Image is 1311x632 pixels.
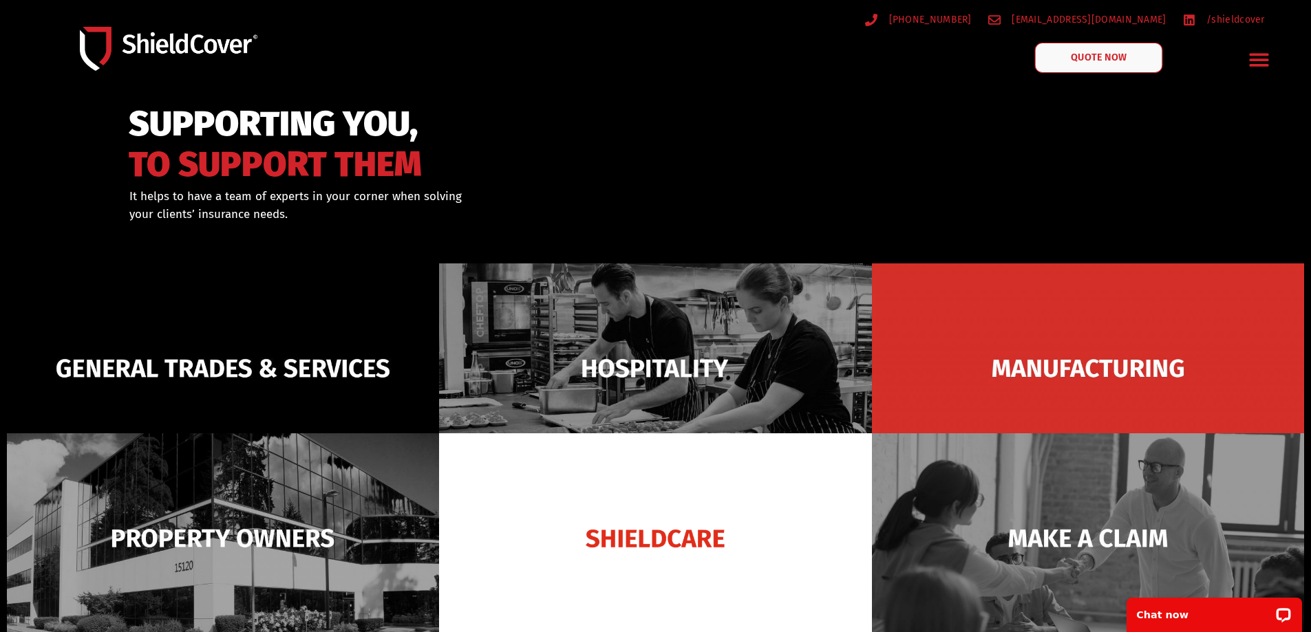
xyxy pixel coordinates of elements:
[1183,11,1265,28] a: /shieldcover
[1071,53,1126,63] span: QUOTE NOW
[1008,11,1166,28] span: [EMAIL_ADDRESS][DOMAIN_NAME]
[129,188,726,223] div: It helps to have a team of experts in your corner when solving
[1244,43,1276,76] div: Menu Toggle
[80,27,257,70] img: Shield-Cover-Underwriting-Australia-logo-full
[1034,43,1162,73] a: QUOTE NOW
[988,11,1166,28] a: [EMAIL_ADDRESS][DOMAIN_NAME]
[129,110,422,138] span: SUPPORTING YOU,
[865,11,972,28] a: [PHONE_NUMBER]
[1118,589,1311,632] iframe: LiveChat chat widget
[886,11,972,28] span: [PHONE_NUMBER]
[129,206,726,224] p: your clients’ insurance needs.
[1203,11,1265,28] span: /shieldcover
